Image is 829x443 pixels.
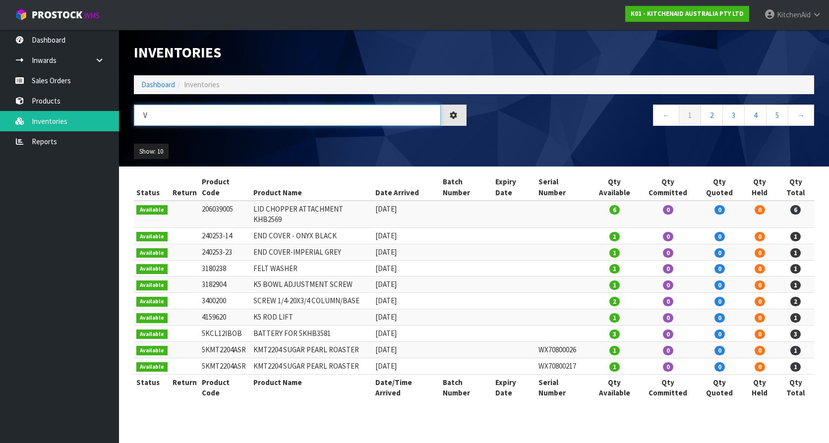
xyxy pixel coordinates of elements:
[481,105,814,129] nav: Page navigation
[251,260,372,277] td: FELT WASHER
[590,174,640,201] th: Qty Available
[714,330,725,339] span: 0
[136,346,168,356] span: Available
[373,326,440,342] td: [DATE]
[755,330,765,339] span: 0
[777,174,814,201] th: Qty Total
[755,313,765,323] span: 0
[136,248,168,258] span: Available
[788,105,814,126] a: →
[184,80,220,89] span: Inventories
[697,374,742,400] th: Qty Quoted
[493,174,536,201] th: Expiry Date
[755,280,765,290] span: 0
[373,277,440,293] td: [DATE]
[714,264,725,274] span: 0
[251,174,372,201] th: Product Name
[790,362,801,372] span: 1
[663,330,673,339] span: 0
[136,297,168,307] span: Available
[609,297,620,306] span: 2
[766,105,788,126] a: 5
[536,374,589,400] th: Serial Number
[609,346,620,355] span: 1
[790,248,801,258] span: 1
[134,45,467,60] h1: Inventories
[755,264,765,274] span: 0
[373,358,440,374] td: [DATE]
[663,362,673,372] span: 0
[609,280,620,290] span: 1
[714,362,725,372] span: 0
[790,205,801,215] span: 6
[251,244,372,260] td: END COVER-IMPERIAL GREY
[679,105,701,126] a: 1
[199,201,251,227] td: 206039005
[373,201,440,227] td: [DATE]
[755,362,765,372] span: 0
[714,248,725,258] span: 0
[134,144,169,160] button: Show: 10
[790,297,801,306] span: 2
[697,174,742,201] th: Qty Quoted
[609,362,620,372] span: 1
[663,264,673,274] span: 0
[714,205,725,215] span: 0
[755,232,765,241] span: 0
[199,260,251,277] td: 3180238
[714,232,725,241] span: 0
[136,205,168,215] span: Available
[609,313,620,323] span: 1
[663,346,673,355] span: 0
[742,174,777,201] th: Qty Held
[199,326,251,342] td: 5KCL12IBOB
[777,10,811,19] span: KitchenAid
[755,248,765,258] span: 0
[134,105,441,126] input: Search inventories
[170,174,199,201] th: Return
[134,174,170,201] th: Status
[251,201,372,227] td: LID CHOPPER ATTACHMENT KHB2569
[199,277,251,293] td: 3182904
[777,374,814,400] th: Qty Total
[373,174,440,201] th: Date Arrived
[251,341,372,358] td: KMT2204 SUGAR PEARL ROASTER
[742,374,777,400] th: Qty Held
[536,358,589,374] td: WX70800217
[639,174,697,201] th: Qty Committed
[373,244,440,260] td: [DATE]
[609,248,620,258] span: 1
[136,362,168,372] span: Available
[714,297,725,306] span: 0
[199,374,251,400] th: Product Code
[790,264,801,274] span: 1
[251,374,372,400] th: Product Name
[790,346,801,355] span: 1
[199,309,251,326] td: 4159620
[790,330,801,339] span: 3
[32,8,82,21] span: ProStock
[722,105,745,126] a: 3
[663,232,673,241] span: 0
[663,313,673,323] span: 0
[790,280,801,290] span: 1
[663,248,673,258] span: 0
[136,330,168,339] span: Available
[609,205,620,215] span: 6
[714,313,725,323] span: 0
[714,280,725,290] span: 0
[251,326,372,342] td: BATTERY FOR 5KHB3581
[373,374,440,400] th: Date/Time Arrived
[373,341,440,358] td: [DATE]
[136,264,168,274] span: Available
[199,293,251,309] td: 3400200
[631,9,744,18] strong: K01 - KITCHENAID AUSTRALIA PTY LTD
[609,330,620,339] span: 3
[251,227,372,244] td: END COVER - ONYX BLACK
[199,358,251,374] td: 5KMT2204ASR
[790,232,801,241] span: 1
[251,293,372,309] td: SCREW 1/4-20X3/4 COLUMN/BASE
[714,346,725,355] span: 0
[653,105,679,126] a: ←
[590,374,640,400] th: Qty Available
